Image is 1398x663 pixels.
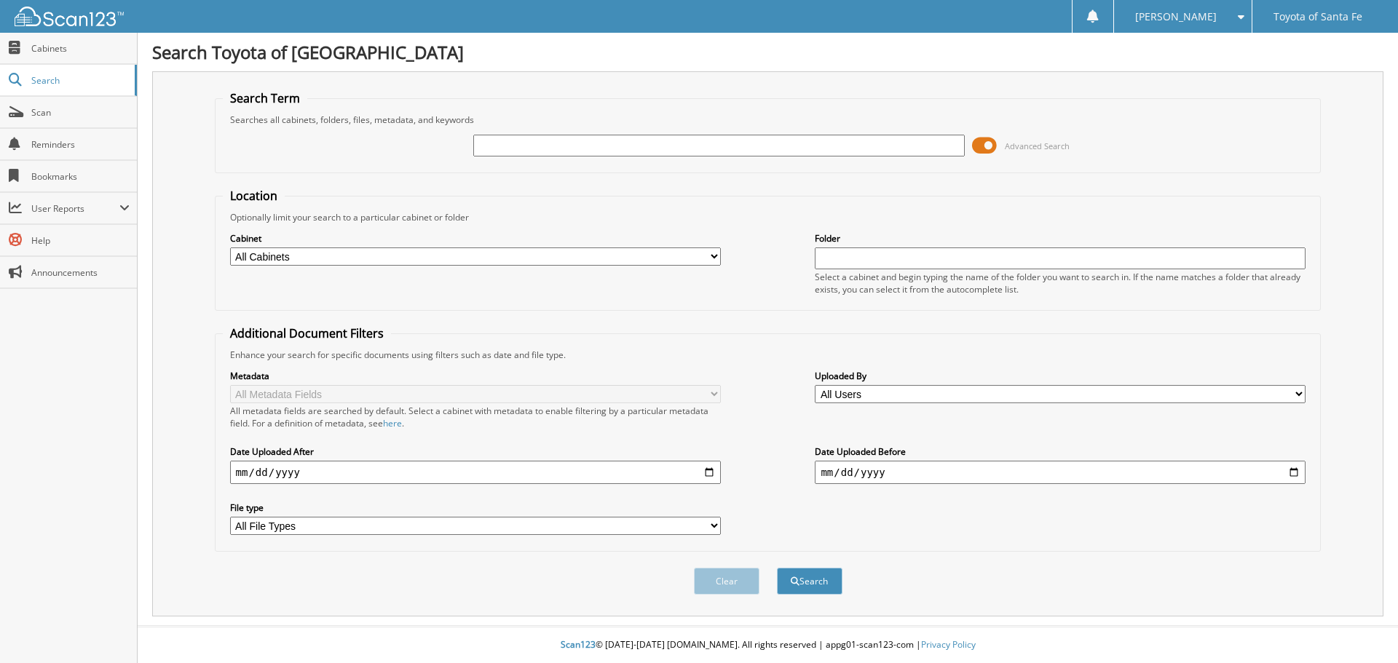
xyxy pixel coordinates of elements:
div: Optionally limit your search to a particular cabinet or folder [223,211,1314,223]
legend: Additional Document Filters [223,325,391,341]
div: © [DATE]-[DATE] [DOMAIN_NAME]. All rights reserved | appg01-scan123-com | [138,627,1398,663]
div: All metadata fields are searched by default. Select a cabinet with metadata to enable filtering b... [230,405,721,429]
span: Toyota of Santa Fe [1273,12,1362,21]
a: Privacy Policy [921,638,976,651]
span: Reminders [31,138,130,151]
span: User Reports [31,202,119,215]
span: Cabinets [31,42,130,55]
span: Scan [31,106,130,119]
label: Cabinet [230,232,721,245]
label: Date Uploaded Before [815,445,1306,458]
div: Searches all cabinets, folders, files, metadata, and keywords [223,114,1314,126]
label: Date Uploaded After [230,445,721,458]
label: Folder [815,232,1306,245]
legend: Search Term [223,90,307,106]
label: Uploaded By [815,370,1306,382]
iframe: Chat Widget [1325,593,1398,663]
h1: Search Toyota of [GEOGRAPHIC_DATA] [152,40,1383,64]
label: File type [230,501,721,514]
button: Search [777,568,842,595]
legend: Location [223,188,285,204]
img: scan123-logo-white.svg [15,7,124,26]
a: here [383,417,402,429]
label: Metadata [230,370,721,382]
span: Scan123 [561,638,596,651]
span: Search [31,74,127,87]
span: Bookmarks [31,170,130,183]
input: end [815,461,1306,484]
button: Clear [694,568,759,595]
input: start [230,461,721,484]
span: [PERSON_NAME] [1135,12,1217,21]
div: Enhance your search for specific documents using filters such as date and file type. [223,349,1314,361]
div: Select a cabinet and begin typing the name of the folder you want to search in. If the name match... [815,271,1306,295]
span: Help [31,234,130,247]
span: Announcements [31,266,130,279]
span: Advanced Search [1005,140,1070,151]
